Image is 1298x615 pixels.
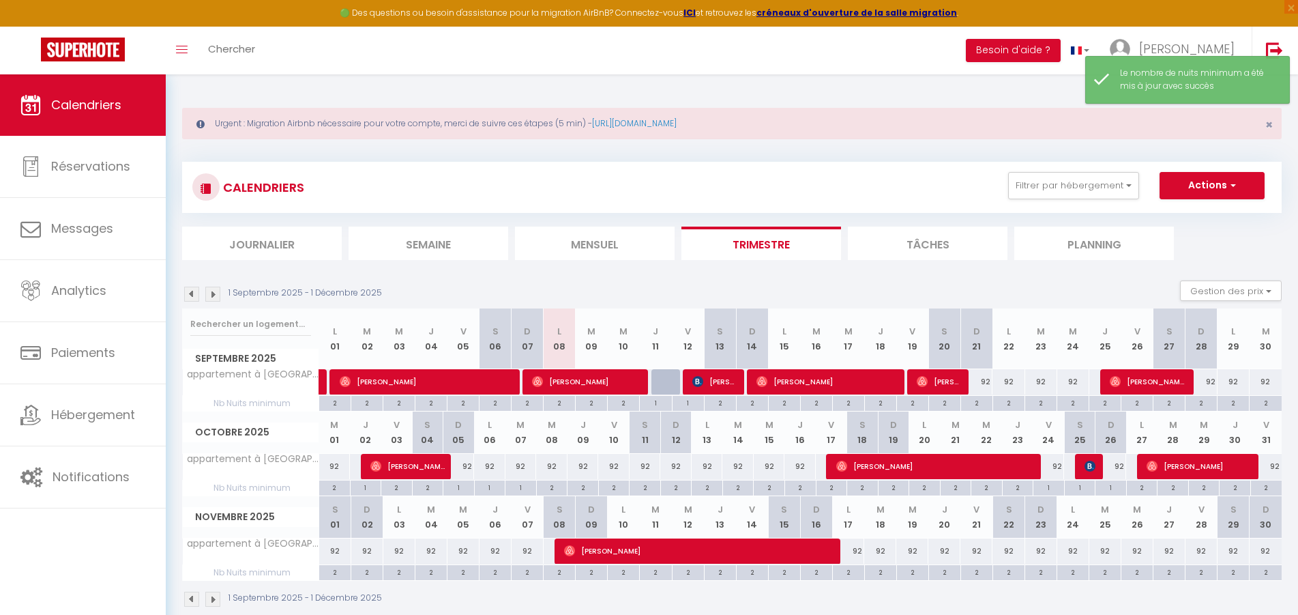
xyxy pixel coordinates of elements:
[220,172,304,203] h3: CALENDRIERS
[1089,496,1121,538] th: 25
[896,496,928,538] th: 19
[557,503,563,516] abbr: S
[1251,481,1282,494] div: 2
[832,496,864,538] th: 17
[1110,39,1130,59] img: ...
[424,418,430,431] abbr: S
[611,418,617,431] abbr: V
[1262,325,1270,338] abbr: M
[705,418,709,431] abbr: L
[319,396,351,409] div: 2
[474,412,505,453] th: 06
[1147,453,1254,479] span: [PERSON_NAME]
[734,418,742,431] abbr: M
[512,309,544,369] th: 07
[672,309,704,369] th: 12
[1231,325,1235,338] abbr: L
[801,396,832,409] div: 2
[536,454,567,479] div: 92
[768,496,800,538] th: 15
[1265,119,1273,131] button: Close
[1233,418,1238,431] abbr: J
[940,412,971,453] th: 21
[1110,369,1185,395] span: [PERSON_NAME]
[812,325,821,338] abbr: M
[330,418,338,431] abbr: M
[847,481,878,494] div: 2
[41,38,125,61] img: Super Booking
[909,412,941,453] th: 20
[722,412,754,453] th: 14
[784,454,816,479] div: 92
[492,325,499,338] abbr: S
[630,454,661,479] div: 92
[833,396,864,409] div: 2
[784,412,816,453] th: 16
[198,27,265,74] a: Chercher
[1188,412,1220,453] th: 29
[536,412,567,453] th: 08
[351,496,383,538] th: 02
[992,369,1024,395] div: 92
[832,309,864,369] th: 17
[447,496,480,538] th: 05
[51,96,121,113] span: Calendriers
[865,396,896,409] div: 2
[557,325,561,338] abbr: L
[928,496,960,538] th: 20
[1185,496,1218,538] th: 28
[319,496,351,538] th: 01
[1220,481,1250,494] div: 2
[370,453,445,479] span: [PERSON_NAME]
[864,496,896,538] th: 18
[982,418,990,431] abbr: M
[922,418,926,431] abbr: L
[859,418,866,431] abbr: S
[512,496,544,538] th: 07
[319,481,350,494] div: 2
[1033,412,1065,453] th: 24
[1025,309,1057,369] th: 23
[183,396,319,411] span: Nb Nuits minimum
[1134,325,1140,338] abbr: V
[1025,496,1057,538] th: 23
[1153,396,1185,409] div: 2
[897,396,928,409] div: 2
[1169,418,1177,431] abbr: M
[749,325,756,338] abbr: D
[183,481,319,496] span: Nb Nuits minimum
[879,481,909,494] div: 2
[890,418,897,431] abbr: D
[548,418,556,431] abbr: M
[971,412,1003,453] th: 22
[567,454,599,479] div: 92
[1157,481,1188,494] div: 2
[340,369,511,395] span: [PERSON_NAME]
[1095,454,1127,479] div: 92
[971,481,1002,494] div: 2
[480,309,512,369] th: 06
[1126,412,1157,453] th: 27
[878,412,909,453] th: 19
[488,418,492,431] abbr: L
[415,396,447,409] div: 2
[537,481,567,494] div: 2
[765,418,773,431] abbr: M
[1198,325,1205,338] abbr: D
[683,7,696,18] a: ICI
[492,503,498,516] abbr: J
[782,325,786,338] abbr: L
[544,396,575,409] div: 2
[505,412,537,453] th: 07
[692,412,723,453] th: 13
[505,481,536,494] div: 1
[640,496,672,538] th: 11
[1153,496,1185,538] th: 27
[928,309,960,369] th: 20
[183,423,319,442] span: Octobre 2025
[576,496,608,538] th: 09
[394,418,400,431] abbr: V
[1127,481,1157,494] div: 2
[630,481,660,494] div: 2
[480,396,511,409] div: 2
